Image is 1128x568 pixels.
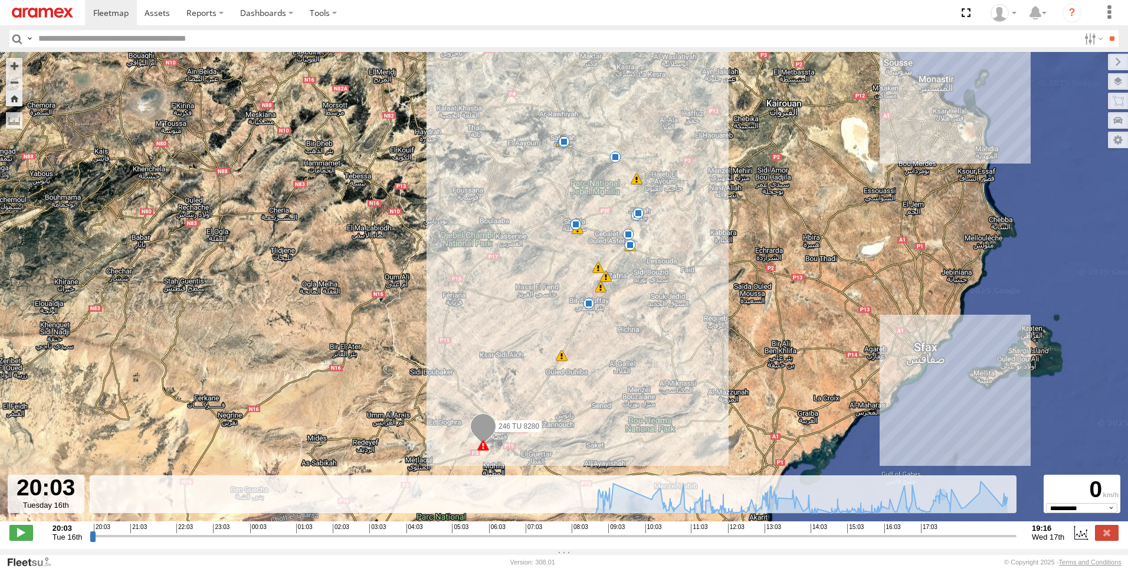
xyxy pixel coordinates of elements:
[986,4,1021,22] div: Houssem Darouiche
[811,524,827,533] span: 14:03
[1004,559,1122,566] div: © Copyright 2025 -
[452,524,468,533] span: 05:03
[499,422,539,430] span: 246 TU 8280
[631,173,642,185] div: 5
[765,524,781,533] span: 13:03
[526,524,542,533] span: 07:03
[176,524,193,533] span: 22:03
[1063,4,1081,22] i: ?
[250,524,267,533] span: 00:03
[296,524,313,533] span: 01:03
[1080,30,1105,47] label: Search Filter Options
[572,524,588,533] span: 08:03
[728,524,745,533] span: 12:03
[1095,525,1119,540] label: Close
[6,556,61,568] a: Visit our Website
[53,524,83,533] strong: 20:03
[847,524,864,533] span: 15:03
[6,58,22,74] button: Zoom in
[884,524,901,533] span: 16:03
[333,524,349,533] span: 02:03
[510,559,555,566] div: Version: 308.01
[94,524,110,533] span: 20:03
[6,74,22,90] button: Zoom out
[1059,559,1122,566] a: Terms and Conditions
[489,524,506,533] span: 06:03
[1045,476,1119,503] div: 0
[1032,533,1064,541] span: Wed 17th Sep 2025
[213,524,229,533] span: 23:03
[921,524,937,533] span: 17:03
[9,525,33,540] label: Play/Stop
[12,8,73,18] img: aramex-logo.svg
[1032,524,1064,533] strong: 19:16
[1108,132,1128,148] label: Map Settings
[608,524,625,533] span: 09:03
[645,524,662,533] span: 10:03
[53,533,83,541] span: Tue 16th Sep 2025
[369,524,386,533] span: 03:03
[25,30,34,47] label: Search Query
[6,112,22,129] label: Measure
[691,524,707,533] span: 11:03
[6,90,22,106] button: Zoom Home
[130,524,147,533] span: 21:03
[406,524,423,533] span: 04:03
